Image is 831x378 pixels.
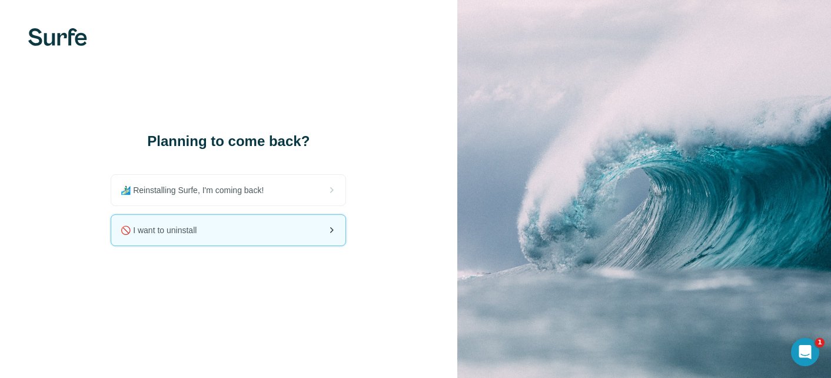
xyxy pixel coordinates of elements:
img: Surfe's logo [28,28,87,46]
h1: Planning to come back? [111,132,346,151]
span: 1 [815,338,825,347]
span: 🏄🏻‍♂️ Reinstalling Surfe, I'm coming back! [121,184,273,196]
iframe: Intercom live chat [791,338,819,366]
span: 🚫 I want to uninstall [121,224,206,236]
